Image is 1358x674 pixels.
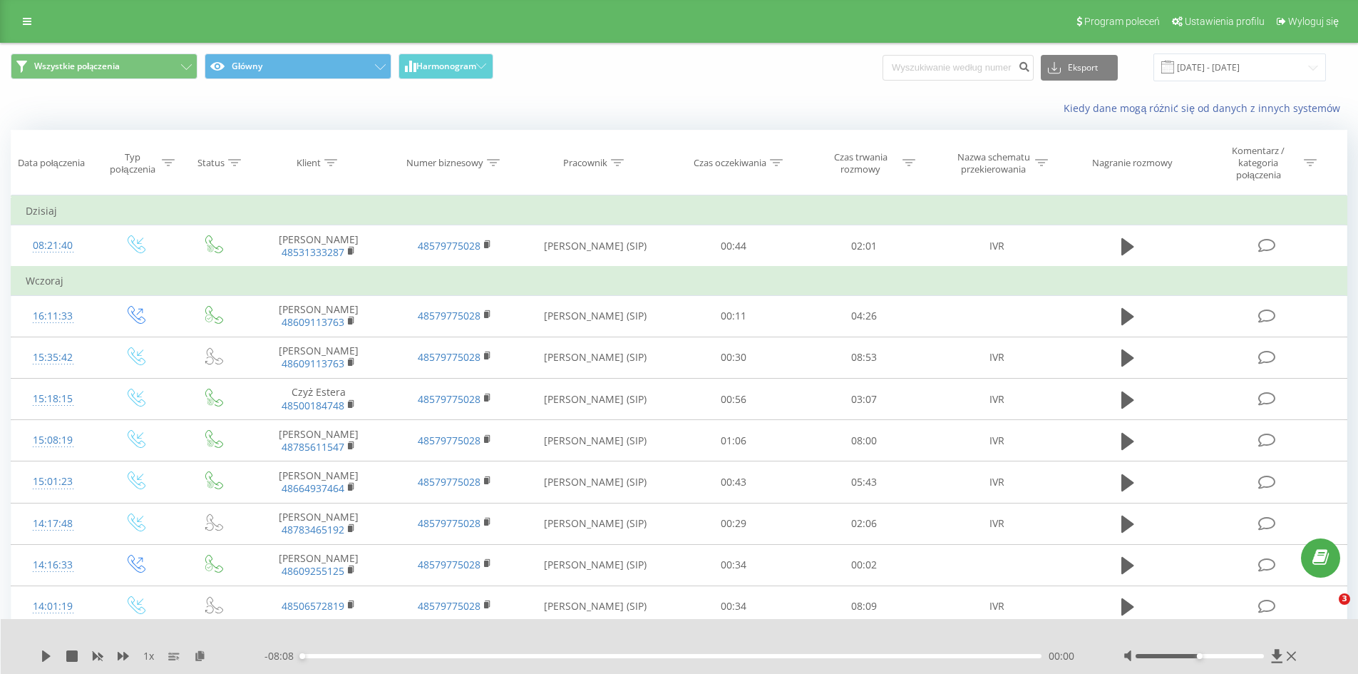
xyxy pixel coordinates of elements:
td: [PERSON_NAME] (SIP) [523,379,669,420]
td: [PERSON_NAME] [251,544,386,586]
td: IVR [929,586,1064,627]
td: [PERSON_NAME] (SIP) [523,544,669,586]
td: [PERSON_NAME] (SIP) [523,586,669,627]
a: 48579775028 [418,392,480,406]
a: 48506572819 [282,599,344,613]
span: - 08:08 [264,649,301,663]
div: 08:21:40 [26,232,81,260]
span: 3 [1339,593,1350,605]
button: Eksport [1041,55,1118,81]
td: IVR [929,379,1064,420]
a: Kiedy dane mogą różnić się od danych z innych systemów [1064,101,1347,115]
div: Numer biznesowy [406,157,483,169]
td: 08:09 [799,586,930,627]
td: Dzisiaj [11,197,1347,225]
td: 00:30 [669,337,799,378]
td: 08:00 [799,420,930,461]
td: [PERSON_NAME] (SIP) [523,461,669,503]
td: IVR [929,461,1064,503]
a: 48664937464 [282,481,344,495]
td: 00:02 [799,544,930,586]
div: Typ połączenia [107,151,158,175]
span: Wyloguj się [1288,16,1339,27]
td: 02:06 [799,503,930,544]
div: 14:01:19 [26,593,81,621]
td: [PERSON_NAME] [251,420,386,461]
td: 01:06 [669,420,799,461]
td: 00:34 [669,544,799,586]
td: 00:43 [669,461,799,503]
a: 48500184748 [282,399,344,412]
a: 48785611547 [282,440,344,454]
a: 48579775028 [418,475,480,489]
div: Czas oczekiwania [694,157,766,169]
div: Status [197,157,225,169]
div: 14:16:33 [26,551,81,579]
a: 48579775028 [418,434,480,447]
div: Nazwa schematu przekierowania [955,151,1032,175]
td: [PERSON_NAME] [251,295,386,337]
span: Ustawienia profilu [1185,16,1265,27]
td: 00:11 [669,295,799,337]
td: IVR [929,420,1064,461]
button: Główny [205,53,391,79]
td: IVR [929,225,1064,267]
div: 15:01:23 [26,468,81,496]
span: 00:00 [1049,649,1074,663]
a: 48579775028 [418,350,480,364]
a: 48579775028 [418,309,480,322]
td: [PERSON_NAME] (SIP) [523,337,669,378]
td: Wczoraj [11,267,1347,295]
td: 00:34 [669,586,799,627]
div: 16:11:33 [26,302,81,330]
td: 08:53 [799,337,930,378]
div: 15:35:42 [26,344,81,372]
a: 48609255125 [282,564,344,578]
button: Harmonogram [398,53,493,79]
td: [PERSON_NAME] [251,503,386,544]
td: [PERSON_NAME] (SIP) [523,503,669,544]
span: 1 x [143,649,154,663]
iframe: Intercom live chat [1310,593,1344,628]
td: [PERSON_NAME] [251,225,386,267]
div: Accessibility label [1197,653,1203,659]
a: 48579775028 [418,239,480,252]
div: Data połączenia [18,157,85,169]
input: Wyszukiwanie według numeru [883,55,1034,81]
div: Komentarz / kategoria połączenia [1217,145,1300,181]
a: 48783465192 [282,523,344,536]
div: Nagranie rozmowy [1092,157,1173,169]
td: IVR [929,337,1064,378]
td: 00:44 [669,225,799,267]
a: 48579775028 [418,516,480,530]
div: 15:08:19 [26,427,81,454]
td: [PERSON_NAME] [251,461,386,503]
td: 02:01 [799,225,930,267]
span: Harmonogram [416,61,476,71]
a: 48609113763 [282,315,344,329]
td: [PERSON_NAME] (SIP) [523,225,669,267]
div: Pracownik [563,157,607,169]
button: Wszystkie połączenia [11,53,197,79]
td: 05:43 [799,461,930,503]
div: Klient [297,157,321,169]
td: IVR [929,503,1064,544]
span: Program poleceń [1084,16,1160,27]
a: 48579775028 [418,558,480,571]
a: 48531333287 [282,245,344,259]
td: [PERSON_NAME] (SIP) [523,420,669,461]
div: Czas trwania rozmowy [823,151,899,175]
a: 48609113763 [282,357,344,370]
td: [PERSON_NAME] [251,337,386,378]
td: 03:07 [799,379,930,420]
a: 48579775028 [418,599,480,613]
td: 04:26 [799,295,930,337]
span: Wszystkie połączenia [34,61,120,72]
td: 00:29 [669,503,799,544]
td: [PERSON_NAME] (SIP) [523,295,669,337]
td: Czyż Estera [251,379,386,420]
div: Accessibility label [299,653,305,659]
div: 15:18:15 [26,385,81,413]
div: 14:17:48 [26,510,81,538]
td: 00:56 [669,379,799,420]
